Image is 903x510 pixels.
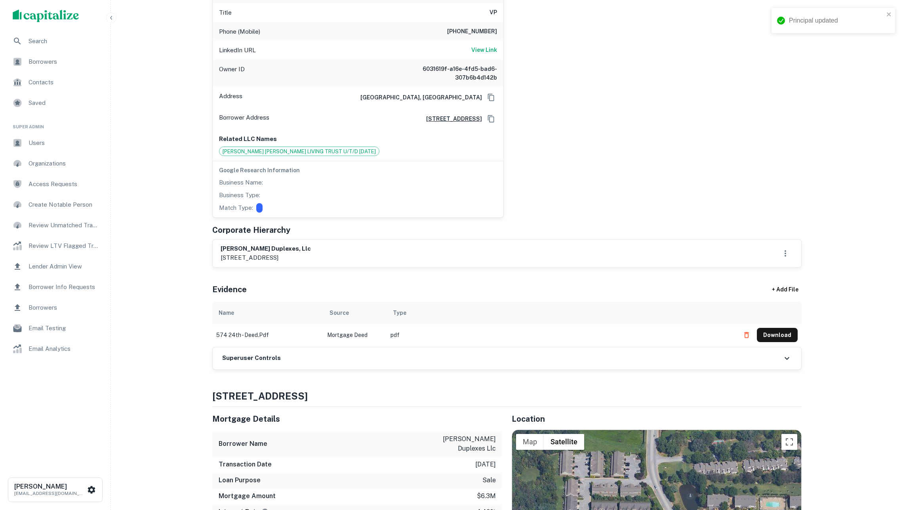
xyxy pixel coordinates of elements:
[6,257,104,276] a: Lender Admin View
[29,324,99,333] span: Email Testing
[323,324,387,346] td: Mortgage Deed
[219,113,269,125] p: Borrower Address
[212,413,502,425] h5: Mortgage Details
[6,298,104,317] a: Borrowers
[393,308,406,318] div: Type
[387,302,735,324] th: Type
[447,27,497,36] h6: [PHONE_NUMBER]
[6,114,104,133] li: Super Admin
[6,154,104,173] a: Organizations
[6,216,104,235] a: Review Unmatched Transactions
[219,190,260,200] p: Business Type:
[354,93,482,102] h6: [GEOGRAPHIC_DATA], [GEOGRAPHIC_DATA]
[886,11,892,19] button: close
[475,460,496,469] p: [DATE]
[29,57,99,67] span: Borrowers
[219,91,242,103] p: Address
[14,483,86,490] h6: [PERSON_NAME]
[485,113,497,125] button: Copy Address
[29,303,99,312] span: Borrowers
[212,284,247,295] h5: Evidence
[222,354,281,363] h6: Superuser Controls
[425,434,496,453] p: [PERSON_NAME] duplexes llc
[471,46,497,54] h6: View Link
[219,460,272,469] h6: Transaction Date
[29,282,99,292] span: Borrower Info Requests
[212,324,323,346] td: 574 24th - deed.pdf
[6,195,104,214] a: Create Notable Person
[402,65,497,82] h6: 6031619f-a16e-4fd5-bad6-307b6b4d142b
[6,52,104,71] a: Borrowers
[6,236,104,255] a: Review LTV Flagged Transactions
[29,36,99,46] span: Search
[863,447,903,485] div: Chat Widget
[485,91,497,103] button: Copy Address
[29,98,99,108] span: Saved
[219,8,232,17] p: Title
[757,328,798,342] button: Download
[781,434,797,450] button: Toggle fullscreen view
[789,16,884,25] div: Principal updated
[219,439,267,449] h6: Borrower Name
[29,179,99,189] span: Access Requests
[29,241,99,251] span: Review LTV Flagged Transactions
[544,434,584,450] button: Show satellite imagery
[219,166,497,175] h6: Google Research Information
[512,413,802,425] h5: Location
[29,78,99,87] span: Contacts
[14,490,86,497] p: [EMAIL_ADDRESS][DOMAIN_NAME]
[29,138,99,148] span: Users
[6,73,104,92] a: Contacts
[6,133,104,152] a: Users
[219,491,276,501] h6: Mortgage Amount
[516,434,544,450] button: Show street map
[219,148,379,156] span: [PERSON_NAME] [PERSON_NAME] LIVING TRUST U/T/D [DATE]
[6,93,104,112] a: Saved
[219,27,260,36] p: Phone (Mobile)
[13,10,79,22] img: capitalize-logo.png
[212,389,802,403] h4: [STREET_ADDRESS]
[330,308,349,318] div: Source
[212,302,802,346] div: scrollable content
[490,8,497,17] h6: VP
[221,244,311,253] h6: [PERSON_NAME] duplexes, llc
[219,65,245,82] p: Owner ID
[6,278,104,297] a: Borrower Info Requests
[757,283,813,297] div: + Add File
[739,329,754,341] button: Delete file
[6,175,104,194] a: Access Requests
[219,46,256,55] p: LinkedIn URL
[8,478,103,502] button: [PERSON_NAME][EMAIL_ADDRESS][DOMAIN_NAME]
[323,302,387,324] th: Source
[6,319,104,338] a: Email Testing
[221,253,311,263] p: [STREET_ADDRESS]
[6,32,104,51] div: Search
[212,224,290,236] h5: Corporate Hierarchy
[219,476,261,485] h6: Loan Purpose
[482,476,496,485] p: sale
[477,491,496,501] p: $6.3m
[6,339,104,358] a: Email Analytics
[219,308,234,318] div: Name
[219,134,497,144] p: Related LLC Names
[420,114,482,123] a: [STREET_ADDRESS]
[29,344,99,354] span: Email Analytics
[219,203,253,213] p: Match Type:
[387,324,735,346] td: pdf
[29,159,99,168] span: Organizations
[29,200,99,209] span: Create Notable Person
